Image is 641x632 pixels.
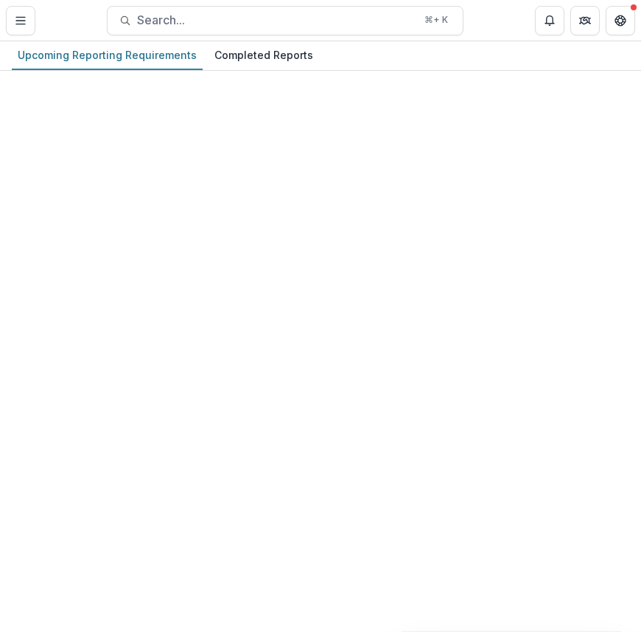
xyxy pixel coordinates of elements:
[12,41,203,70] a: Upcoming Reporting Requirements
[209,41,319,70] a: Completed Reports
[570,6,600,35] button: Partners
[137,13,416,27] span: Search...
[12,44,203,66] div: Upcoming Reporting Requirements
[209,44,319,66] div: Completed Reports
[107,6,463,35] button: Search...
[606,6,635,35] button: Get Help
[6,6,35,35] button: Toggle Menu
[421,12,451,28] div: ⌘ + K
[535,6,564,35] button: Notifications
